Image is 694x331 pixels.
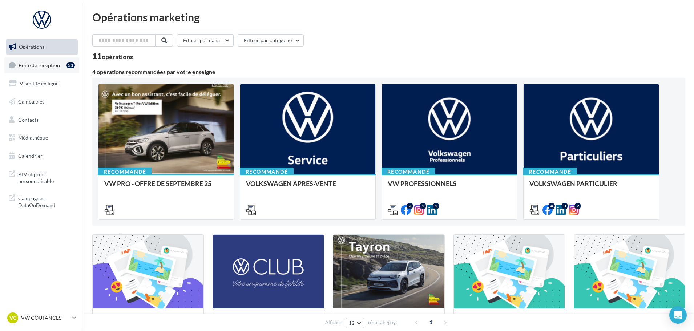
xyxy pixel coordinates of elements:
button: Filtrer par canal [177,34,234,47]
a: Campagnes [4,94,79,109]
div: Recommandé [98,168,152,176]
span: Boîte de réception [19,62,60,68]
a: Opérations [4,39,79,55]
a: Boîte de réception51 [4,57,79,73]
div: Recommandé [523,168,577,176]
div: 4 [548,203,555,209]
span: Opérations [19,44,44,50]
span: Afficher [325,319,342,326]
span: VC [9,314,16,322]
span: Contacts [18,116,39,122]
span: PLV et print personnalisable [18,169,75,185]
div: 3 [561,203,568,209]
a: Calendrier [4,148,79,164]
div: opérations [102,53,133,60]
span: résultats/page [368,319,398,326]
div: VOLKSWAGEN APRES-VENTE [246,180,370,194]
span: Campagnes [18,98,44,105]
div: 4 opérations recommandées par votre enseigne [92,69,685,75]
span: Visibilité en ligne [20,80,58,86]
span: Médiathèque [18,134,48,141]
div: Recommandé [382,168,435,176]
div: Recommandé [240,168,294,176]
span: 1 [425,316,437,328]
div: VOLKSWAGEN PARTICULIER [529,180,653,194]
span: Calendrier [18,153,43,159]
a: Visibilité en ligne [4,76,79,91]
button: Filtrer par catégorie [238,34,304,47]
div: 2 [433,203,439,209]
button: 12 [346,318,364,328]
div: 11 [92,52,133,60]
a: PLV et print personnalisable [4,166,79,188]
span: Campagnes DataOnDemand [18,193,75,209]
div: 2 [407,203,413,209]
span: 12 [349,320,355,326]
div: VW PROFESSIONNELS [388,180,511,194]
div: 2 [420,203,426,209]
div: Open Intercom Messenger [669,306,687,324]
div: Opérations marketing [92,12,685,23]
div: VW PRO - OFFRE DE SEPTEMBRE 25 [104,180,228,194]
a: Campagnes DataOnDemand [4,190,79,212]
div: 51 [66,62,75,68]
div: 2 [574,203,581,209]
a: Contacts [4,112,79,128]
a: VC VW COUTANCES [6,311,78,325]
p: VW COUTANCES [21,314,69,322]
a: Médiathèque [4,130,79,145]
